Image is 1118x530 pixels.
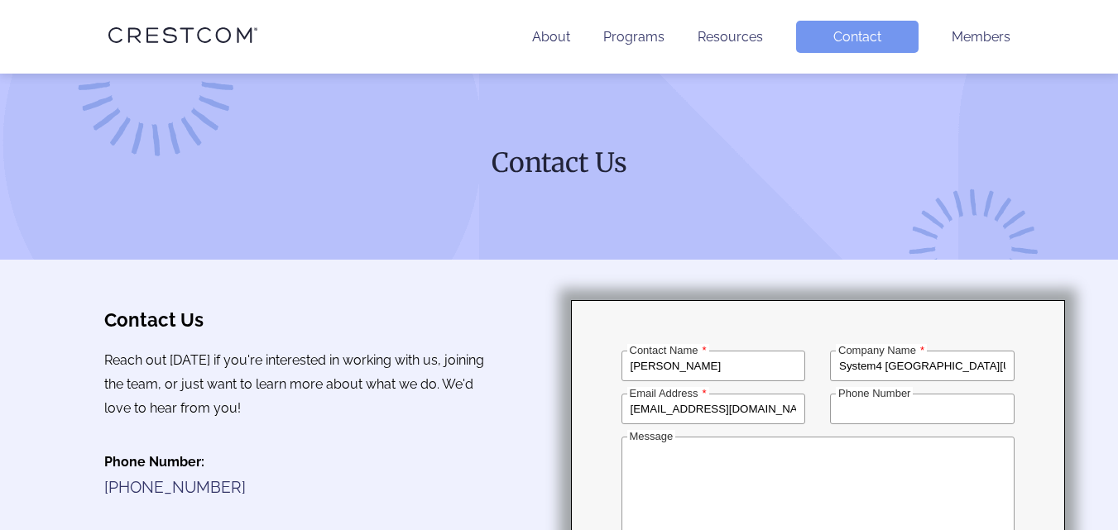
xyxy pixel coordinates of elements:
[104,478,246,496] a: [PHONE_NUMBER]
[104,454,497,470] h4: Phone Number:
[952,29,1010,45] a: Members
[836,344,927,356] label: Company Name
[104,309,497,331] h3: Contact Us
[796,21,919,53] a: Contact
[627,430,676,442] label: Message
[836,387,913,399] label: Phone Number
[532,29,570,45] a: About
[627,344,709,356] label: Contact Name
[603,29,665,45] a: Programs
[242,146,876,180] h1: Contact Us
[698,29,763,45] a: Resources
[627,387,709,399] label: Email Address
[104,349,497,420] p: Reach out [DATE] if you're interested in working with us, joining the team, or just want to learn...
